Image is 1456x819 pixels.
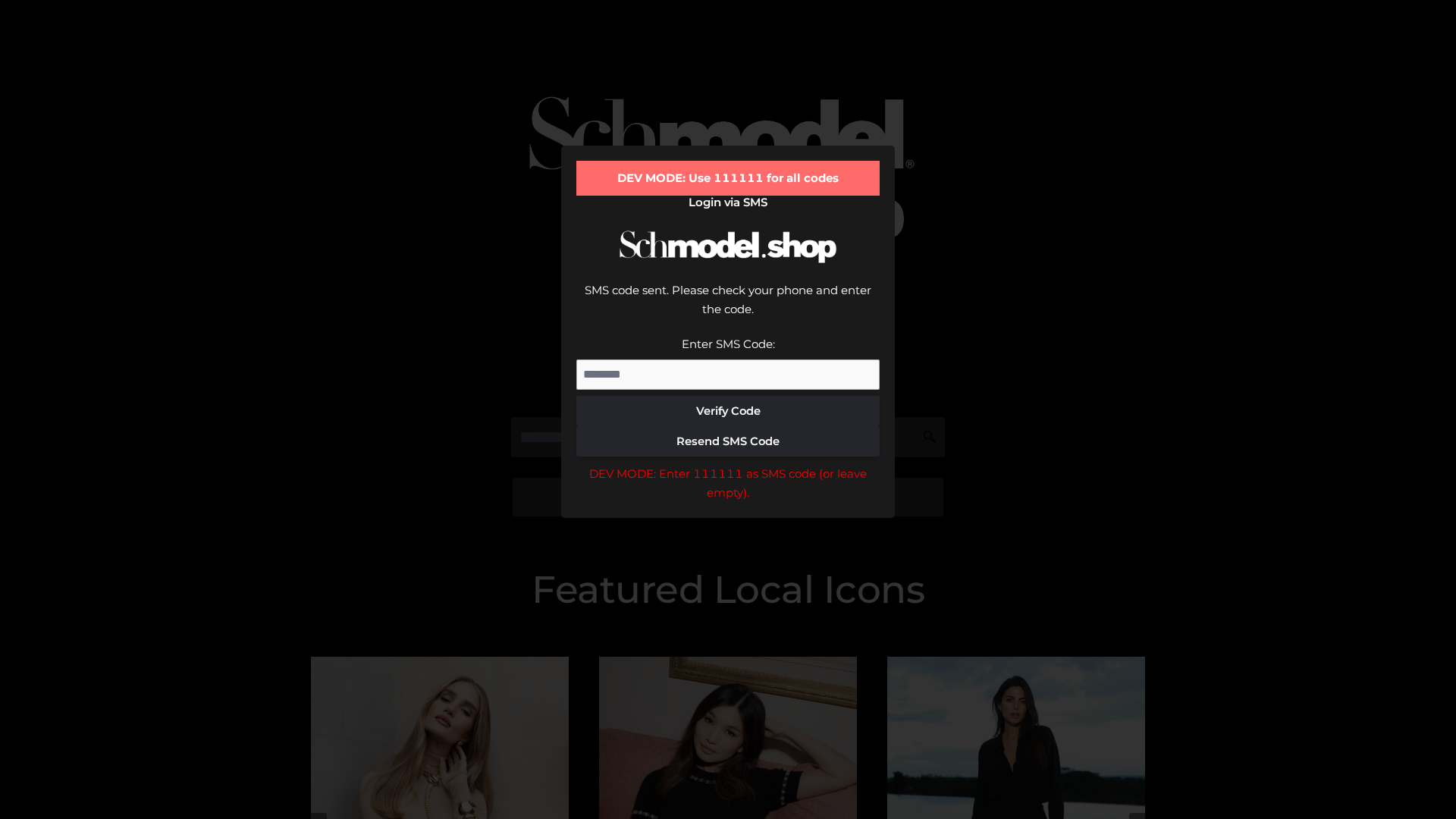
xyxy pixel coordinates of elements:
[576,396,880,426] button: Verify Code
[614,217,842,277] img: Schmodel Logo
[576,426,880,457] button: Resend SMS Code
[576,161,880,196] div: DEV MODE: Use 111111 for all codes
[682,337,775,351] label: Enter SMS Code:
[576,196,880,209] h2: Login via SMS
[576,464,880,503] div: DEV MODE: Enter 111111 as SMS code (or leave empty).
[576,281,880,334] div: SMS code sent. Please check your phone and enter the code.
